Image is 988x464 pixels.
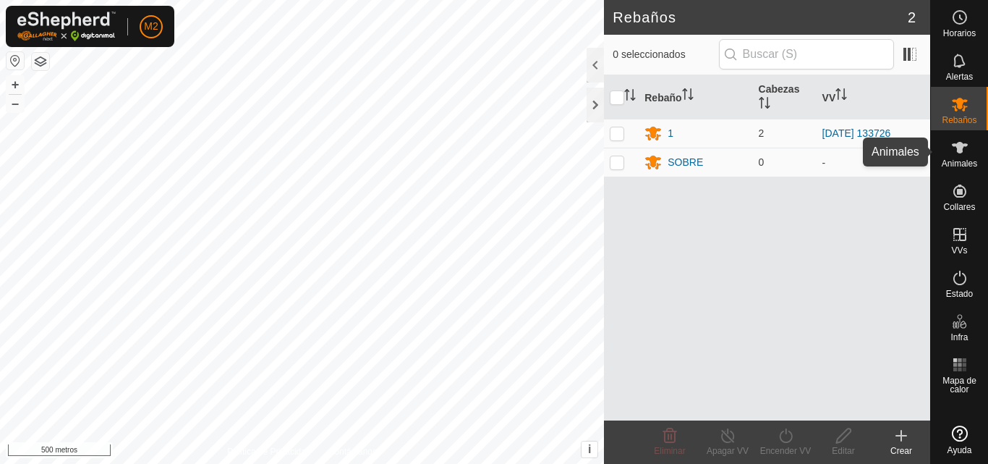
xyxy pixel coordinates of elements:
[950,332,968,342] font: Infra
[947,445,972,455] font: Ayuda
[943,28,976,38] font: Horarios
[7,76,24,93] button: +
[613,48,685,60] font: 0 seleccionados
[12,96,19,111] font: –
[613,9,676,25] font: Rebaños
[582,442,597,457] button: i
[942,159,977,169] font: Animales
[759,156,765,168] font: 0
[227,445,310,458] a: Política de Privacidad
[682,90,694,102] p-sorticon: Activar para ordenar
[931,420,988,460] a: Ayuda
[707,446,749,456] font: Apagar VV
[227,447,310,457] font: Política de Privacidad
[7,95,24,112] button: –
[12,77,20,92] font: +
[822,91,836,103] font: VV
[32,53,49,70] button: Capas del Mapa
[668,156,703,168] font: SOBRE
[946,72,973,82] font: Alertas
[832,446,854,456] font: Editar
[943,202,975,212] font: Collares
[654,446,685,456] font: Eliminar
[624,91,636,103] p-sorticon: Activar para ordenar
[588,443,591,455] font: i
[17,12,116,41] img: Logotipo de Gallagher
[908,9,916,25] font: 2
[644,91,681,103] font: Rebaño
[822,157,826,169] font: -
[719,39,894,69] input: Buscar (S)
[946,289,973,299] font: Estado
[144,20,158,32] font: M2
[668,127,673,139] font: 1
[951,245,967,256] font: VVs
[835,90,847,102] p-sorticon: Activar para ordenar
[822,127,891,139] a: [DATE] 133726
[759,99,770,111] p-sorticon: Activar para ordenar
[328,447,377,457] font: Contáctanos
[942,376,976,395] font: Mapa de calor
[7,52,24,69] button: Restablecer mapa
[890,446,912,456] font: Crear
[942,115,976,125] font: Rebaños
[759,127,765,139] font: 2
[328,445,377,458] a: Contáctanos
[760,446,812,456] font: Encender VV
[759,83,800,95] font: Cabezas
